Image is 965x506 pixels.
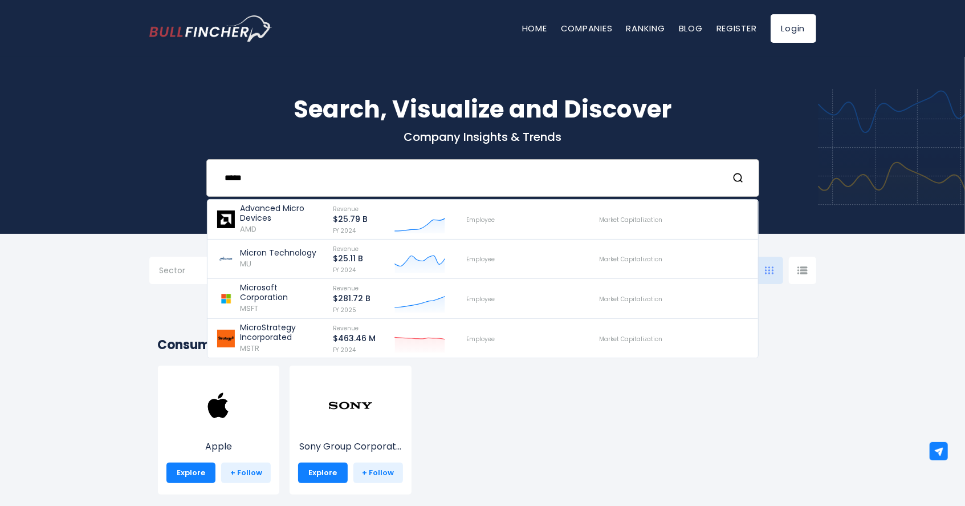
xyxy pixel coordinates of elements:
p: $463.46 M [333,334,376,343]
img: AAPL.png [196,383,241,428]
span: Revenue [333,324,359,333]
span: MSTR [241,343,260,354]
p: Micron Technology [241,248,317,258]
span: MSFT [241,303,259,314]
span: Revenue [333,245,359,253]
a: Explore [166,463,216,483]
p: Advanced Micro Devices [241,204,323,223]
a: Ranking [626,22,665,34]
p: $281.72 B [333,294,370,303]
a: Register [716,22,757,34]
p: $25.79 B [333,214,368,224]
span: Market Capitalization [600,216,663,224]
span: FY 2024 [333,226,356,235]
a: Companies [561,22,613,34]
img: Bullfincher logo [149,15,272,42]
a: Home [522,22,547,34]
a: Explore [298,463,348,483]
a: + Follow [353,463,403,483]
span: FY 2025 [333,306,356,314]
p: Microsoft Corporation [241,283,323,302]
span: Employee [466,255,495,264]
span: Employee [466,295,495,303]
a: Sony Group Corporat... [298,404,403,454]
img: icon-comp-grid.svg [765,266,774,274]
p: Apple [166,440,271,454]
p: Sony Group Corporation [298,440,403,454]
a: MicroStrategy Incorporated MSTR Revenue $463.46 M FY 2024 Employee Market Capitalization [207,319,758,358]
p: Company Insights & Trends [149,129,816,144]
a: Apple [166,404,271,454]
a: Micron Technology MU Revenue $25.11 B FY 2024 Employee Market Capitalization [207,240,758,280]
p: $25.11 B [333,254,363,264]
span: Sector [160,265,186,276]
span: Revenue [333,205,359,213]
span: Employee [466,216,495,224]
span: FY 2024 [333,266,356,274]
a: Advanced Micro Devices AMD Revenue $25.79 B FY 2024 Employee Market Capitalization [207,200,758,240]
h1: Search, Visualize and Discover [149,91,816,127]
button: Search [732,171,747,185]
span: Market Capitalization [600,255,663,264]
a: + Follow [221,463,271,483]
input: Selection [160,261,233,282]
a: Login [771,14,816,43]
span: FY 2024 [333,346,356,354]
a: Go to homepage [149,15,272,42]
p: MicroStrategy Incorporated [241,323,323,342]
h2: Consumer Electronics [158,335,808,354]
span: MU [241,258,252,269]
a: Microsoft Corporation MSFT Revenue $281.72 B FY 2025 Employee Market Capitalization [207,279,758,319]
span: AMD [241,224,257,234]
span: Market Capitalization [600,335,663,343]
span: Employee [466,335,495,343]
span: Revenue [333,284,359,293]
span: Market Capitalization [600,295,663,303]
a: Blog [679,22,703,34]
img: icon-comp-list-view.svg [797,266,808,274]
img: SONY.png [328,383,373,428]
